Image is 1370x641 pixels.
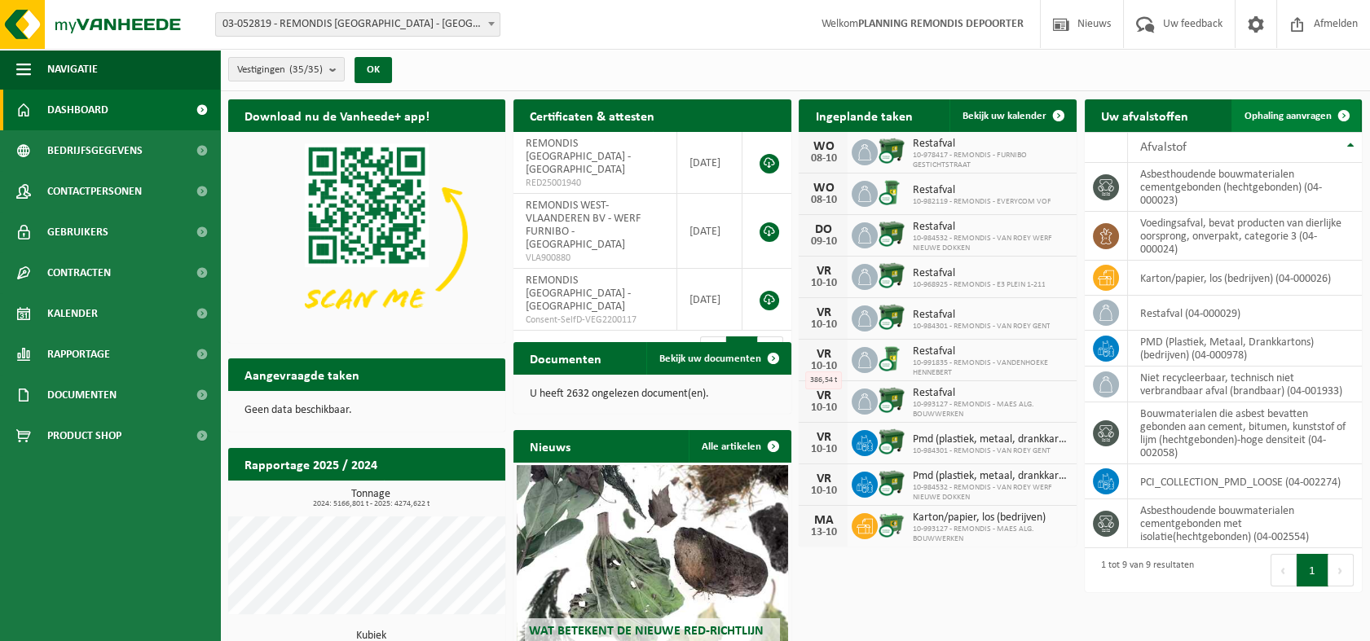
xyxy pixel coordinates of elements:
div: 13-10 [807,527,839,538]
td: restafval (04-000029) [1128,296,1362,331]
span: RED25001940 [526,177,664,190]
div: VR [807,265,839,278]
div: 10-10 [807,319,839,331]
td: voedingsafval, bevat producten van dierlijke oorsprong, onverpakt, categorie 3 (04-000024) [1128,212,1362,261]
a: Bekijk rapportage [384,480,504,512]
td: PMD (Plastiek, Metaal, Drankkartons) (bedrijven) (04-000978) [1128,331,1362,367]
count: (35/35) [289,64,323,75]
span: Dashboard [47,90,108,130]
div: MA [807,514,839,527]
span: 10-968925 - REMONDIS - E3 PLEIN 1-211 [912,280,1045,290]
div: 08-10 [807,195,839,206]
span: Restafval [912,345,1068,358]
strong: PLANNING REMONDIS DEPOORTER [858,18,1024,30]
span: 2024: 5166,801 t - 2025: 4274,622 t [236,500,505,508]
span: Kalender [47,293,98,334]
span: 10-984301 - REMONDIS - VAN ROEY GENT [912,446,1068,456]
p: U heeft 2632 ongelezen document(en). [530,389,774,400]
td: PCI_COLLECTION_PMD_LOOSE (04-002274) [1128,464,1362,499]
span: REMONDIS [GEOGRAPHIC_DATA] - [GEOGRAPHIC_DATA] [526,274,631,313]
span: Rapportage [47,334,110,375]
div: VR [807,306,839,319]
h2: Documenten [513,342,618,374]
a: Bekijk uw kalender [949,99,1075,132]
button: Next [1328,554,1354,586]
td: [DATE] [677,269,743,331]
div: DO [807,223,839,236]
span: Restafval [912,221,1068,234]
img: WB-1100-CU [878,261,905,289]
h3: Tonnage [236,489,505,508]
span: Bekijk uw kalender [963,111,1046,121]
span: 10-993127 - REMONDIS - MAES ALG. BOUWWERKEN [912,400,1068,419]
a: Ophaling aanvragen [1231,99,1360,132]
span: 10-978417 - REMONDIS - FURNIBO GESTICHTSTRAAT [912,151,1068,170]
span: Karton/papier, los (bedrijven) [912,511,1068,525]
td: asbesthoudende bouwmaterialen cementgebonden (hechtgebonden) (04-000023) [1128,163,1362,212]
img: WB-1100-CU [878,137,905,165]
span: Restafval [912,184,1051,197]
div: VR [807,431,839,444]
span: 10-991835 - REMONDIS - VANDENHOEKE HENNEBERT [912,358,1068,378]
img: Download de VHEPlus App [228,132,505,340]
span: Navigatie [47,49,98,90]
h2: Certificaten & attesten [513,99,671,131]
td: niet recycleerbaar, technisch niet verbrandbaar afval (brandbaar) (04-001933) [1128,367,1362,402]
span: Bedrijfsgegevens [47,130,143,171]
td: karton/papier, los (bedrijven) (04-000026) [1128,261,1362,296]
div: 08-10 [807,153,839,165]
span: Documenten [47,375,117,415]
img: WB-0660-CU [878,511,905,538]
span: 10-984532 - REMONDIS - VAN ROEY WERF NIEUWE DOKKEN [912,483,1068,503]
span: Consent-SelfD-VEG2200117 [526,314,664,327]
td: [DATE] [677,194,743,269]
span: Restafval [912,138,1068,151]
span: 10-984532 - REMONDIS - VAN ROEY WERF NIEUWE DOKKEN [912,234,1068,253]
div: 10-10 [807,402,839,414]
button: OK [355,57,392,83]
span: VLA900880 [526,252,664,265]
td: [DATE] [677,132,743,194]
td: bouwmaterialen die asbest bevatten gebonden aan cement, bitumen, kunststof of lijm (hechtgebonden... [1128,402,1362,464]
span: Restafval [912,387,1068,400]
h2: Download nu de Vanheede+ app! [228,99,446,131]
img: WB-1100-CU [878,303,905,331]
span: 10-984301 - REMONDIS - VAN ROEY GENT [912,322,1050,331]
span: 10-993127 - REMONDIS - MAES ALG. BOUWWERKEN [912,525,1068,544]
img: WB-1100-CU [878,220,905,248]
div: 09-10 [807,236,839,248]
span: Vestigingen [237,58,323,82]
div: VR [807,389,839,402]
span: 03-052819 - REMONDIS WEST-VLAANDEREN - OOSTENDE [216,13,500,36]
span: Product Shop [47,415,121,456]
button: Previous [1271,554,1297,586]
span: Bekijk uw documenten [659,353,761,364]
span: Contactpersonen [47,171,142,212]
img: WB-1100-CU [878,428,905,455]
h2: Nieuws [513,430,587,462]
span: REMONDIS [GEOGRAPHIC_DATA] - [GEOGRAPHIC_DATA] [526,138,631,176]
h2: Aangevraagde taken [228,358,376,390]
div: 10-10 [807,278,839,289]
h2: Uw afvalstoffen [1085,99,1205,131]
div: 1 tot 9 van 9 resultaten [1093,552,1194,588]
span: Pmd (plastiek, metaal, drankkartons) (bedrijven) [912,433,1068,446]
span: Restafval [912,267,1045,280]
span: 03-052819 - REMONDIS WEST-VLAANDEREN - OOSTENDE [215,12,500,37]
a: Bekijk uw documenten [646,342,790,375]
h2: Rapportage 2025 / 2024 [228,448,394,480]
span: REMONDIS WEST-VLAANDEREN BV - WERF FURNIBO - [GEOGRAPHIC_DATA] [526,200,641,251]
img: WB-1100-CU [878,469,905,497]
span: Ophaling aanvragen [1244,111,1332,121]
span: Gebruikers [47,212,108,252]
img: WB-0240-CU [878,345,905,372]
div: 10-10 [807,485,839,497]
h2: Ingeplande taken [799,99,928,131]
a: Alle artikelen [689,430,790,463]
p: Geen data beschikbaar. [244,405,489,416]
span: Restafval [912,309,1050,322]
img: WB-1100-CU [878,386,905,414]
button: 1 [1297,554,1328,586]
div: 10-10 [807,361,839,372]
div: WO [807,182,839,195]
